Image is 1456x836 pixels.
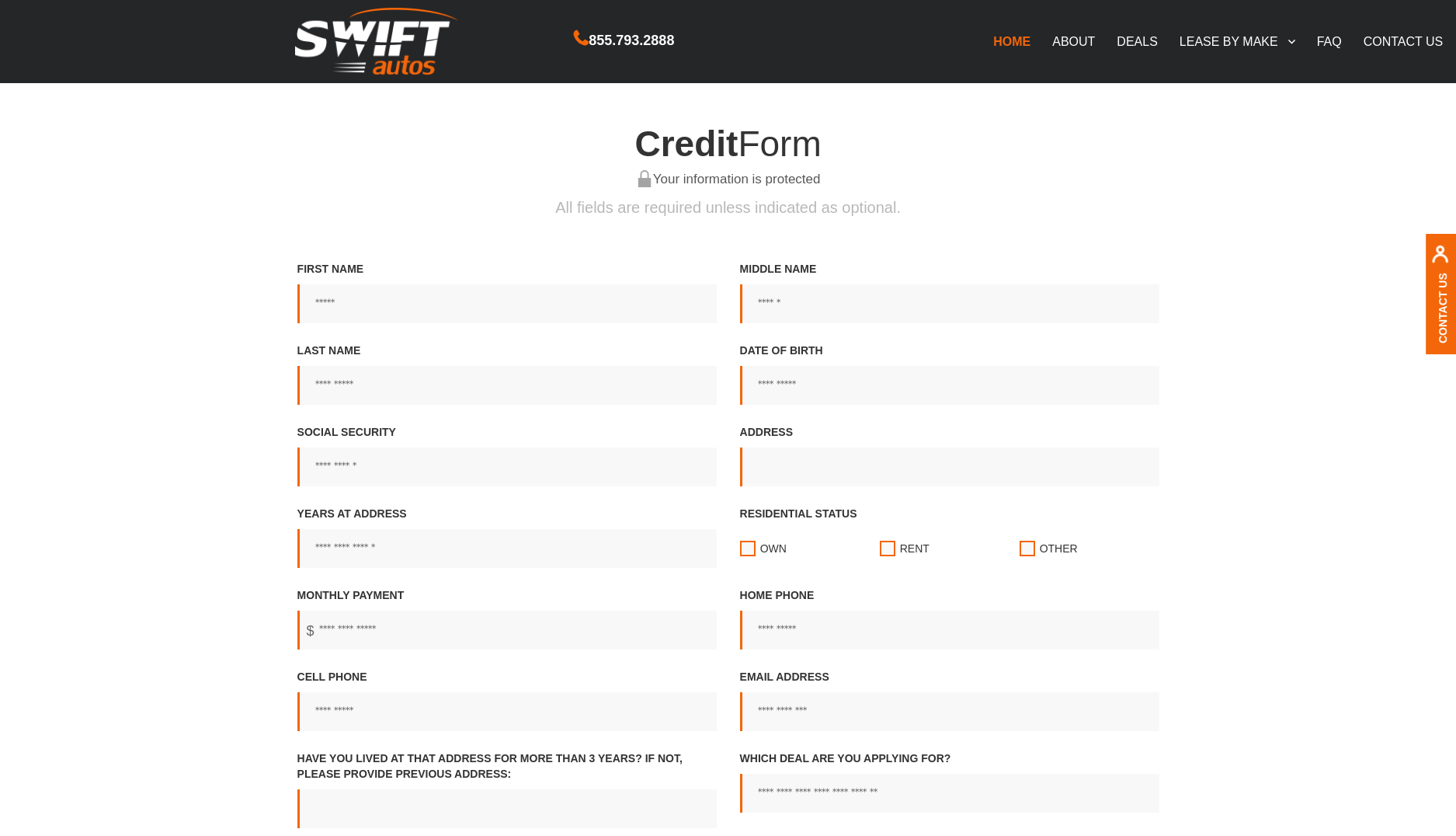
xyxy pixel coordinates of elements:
label: Home Phone [740,587,1159,650]
input: Address [740,448,1159,486]
input: Which Deal Are You Applying For? [740,774,1159,813]
input: Middle Name [740,284,1159,323]
a: 855.793.2888 [574,34,674,47]
img: Swift Autos [295,8,458,75]
input: Social Security [297,448,717,486]
span: 855.793.2888 [589,30,674,52]
input: Email address [740,692,1159,731]
img: your information is protected, lock green [636,170,653,187]
h4: Form [286,124,1171,164]
label: Residential status [740,506,1159,568]
label: Have you lived at that address for more than 3 years? If not, Please provide previous address: [297,751,717,828]
input: Residential statusOwnRentOther [1020,529,1035,568]
input: Have you lived at that address for more than 3 years? If not, Please provide previous address: [297,789,717,828]
span: Other [1040,541,1078,556]
p: All fields are required unless indicated as optional. [286,197,1171,219]
img: contact us, iconuser [1431,246,1449,273]
label: Date of birth [740,343,1159,405]
label: Email address [740,669,1159,731]
a: LEASE BY MAKE [1169,25,1306,57]
input: Residential statusOwnRentOther [880,529,895,568]
label: Years at address [297,506,717,568]
input: Years at address [297,529,717,568]
input: Monthly Payment [297,611,717,650]
input: First Name [297,284,717,323]
label: Monthly Payment [297,587,717,650]
input: Last Name [297,366,717,405]
label: Which Deal Are You Applying For? [740,751,1159,813]
input: Residential statusOwnRentOther [740,529,756,568]
a: HOME [982,25,1041,57]
label: Cell Phone [297,669,717,731]
label: Middle Name [740,261,1159,323]
h6: Your information is protected [286,172,1171,189]
a: DEALS [1106,25,1168,57]
input: Date of birth [740,366,1159,405]
label: Last Name [297,343,717,405]
label: First Name [297,261,717,323]
label: Social Security [297,424,717,486]
label: Address [740,424,1159,486]
input: Home Phone [740,611,1159,650]
a: Contact Us [1437,273,1449,343]
input: Cell Phone [297,692,717,731]
span: Rent [900,541,930,556]
a: FAQ [1306,25,1353,57]
a: ABOUT [1041,25,1106,57]
span: Credit [634,124,738,164]
span: Own [760,541,787,556]
a: CONTACT US [1353,25,1454,57]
